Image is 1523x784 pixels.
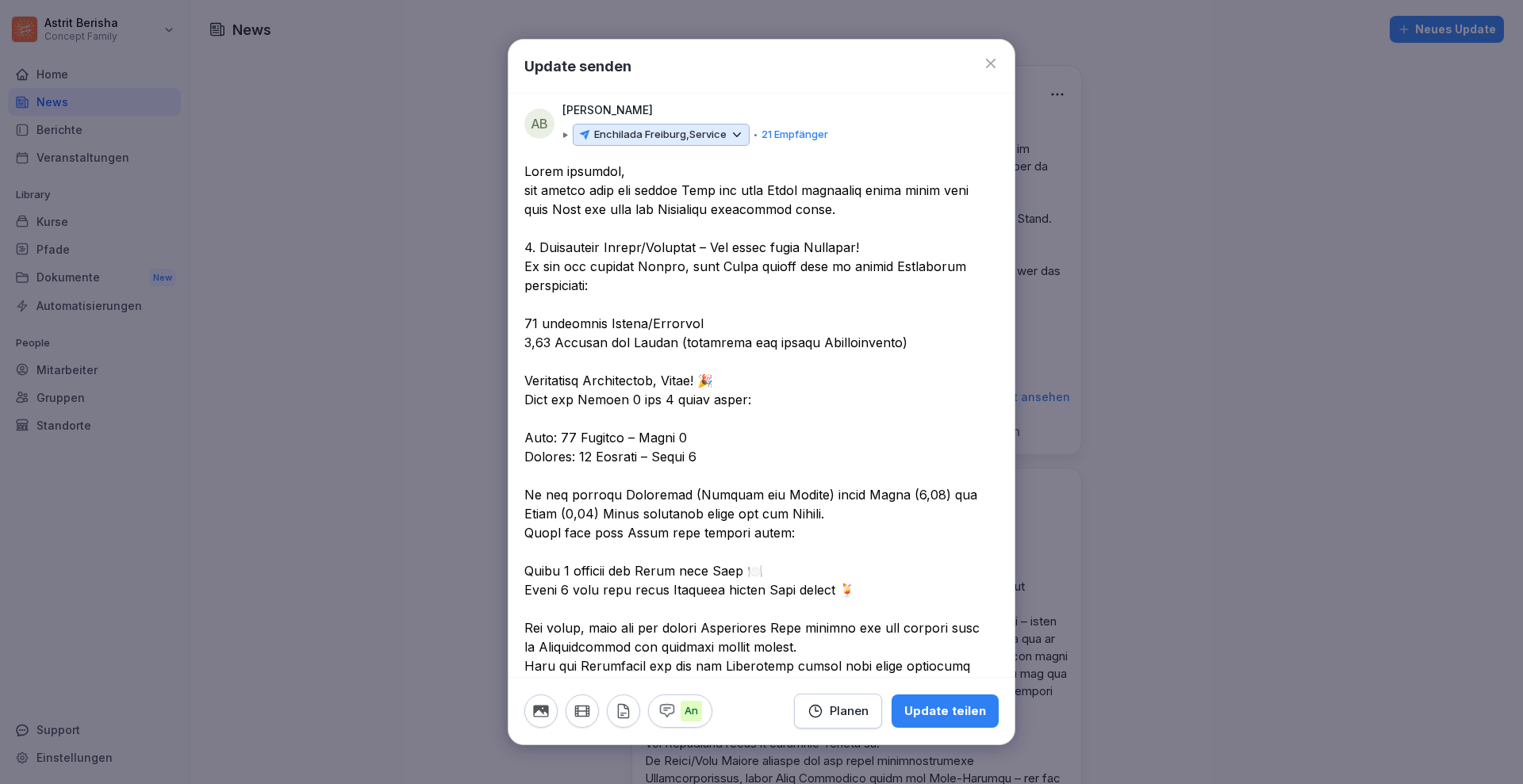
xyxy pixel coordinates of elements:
[681,701,702,721] p: An
[562,101,653,119] p: [PERSON_NAME]
[794,694,882,729] button: Planen
[904,702,986,720] div: Update teilen
[892,694,999,728] button: Update teilen
[594,127,727,143] p: Enchilada Freiburg, Service
[761,127,828,143] p: 21 Empfänger
[808,702,869,720] div: Planen
[524,109,554,139] div: AB
[648,694,712,728] button: An
[524,55,631,77] h1: Update senden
